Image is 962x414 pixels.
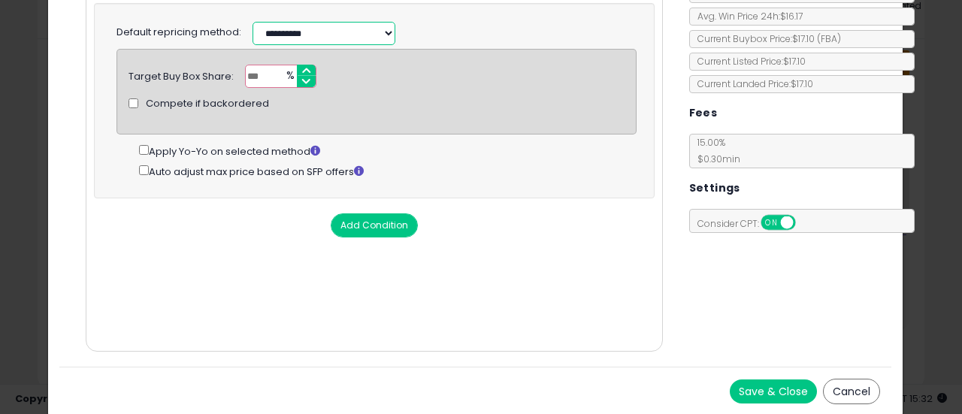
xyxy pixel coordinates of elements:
[817,32,841,45] span: ( FBA )
[331,213,418,237] button: Add Condition
[690,136,740,165] span: 15.00 %
[690,10,803,23] span: Avg. Win Price 24h: $16.17
[762,216,781,229] span: ON
[139,162,636,180] div: Auto adjust max price based on SFP offers
[823,379,880,404] button: Cancel
[792,32,841,45] span: $17.10
[690,55,806,68] span: Current Listed Price: $17.10
[690,153,740,165] span: $0.30 min
[730,379,817,403] button: Save & Close
[793,216,817,229] span: OFF
[689,104,718,122] h5: Fees
[116,26,241,40] label: Default repricing method:
[277,65,301,88] span: %
[129,65,234,84] div: Target Buy Box Share:
[139,142,636,159] div: Apply Yo-Yo on selected method
[689,179,740,198] h5: Settings
[146,97,269,111] span: Compete if backordered
[690,32,841,45] span: Current Buybox Price:
[690,217,815,230] span: Consider CPT:
[690,77,813,90] span: Current Landed Price: $17.10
